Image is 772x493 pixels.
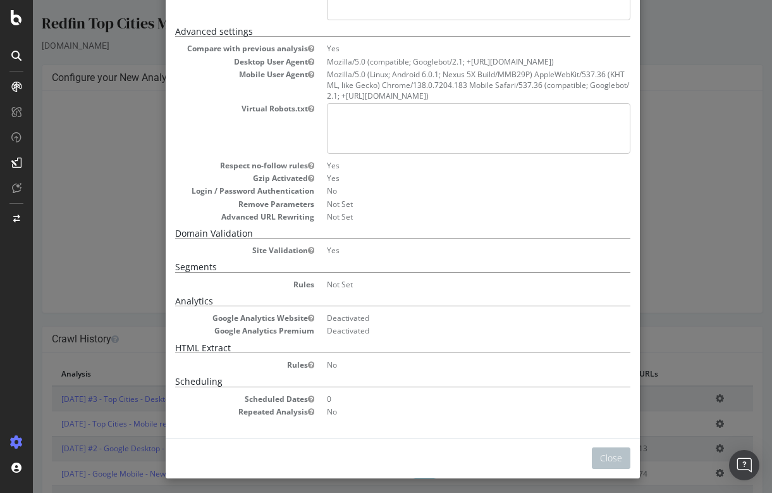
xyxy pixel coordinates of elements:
[142,296,597,306] h5: Analytics
[142,325,281,336] dt: Google Analytics Premium
[294,160,597,171] dd: Yes
[294,185,597,196] dd: No
[729,450,759,480] div: Open Intercom Messenger
[142,199,281,209] dt: Remove Parameters
[142,27,597,37] h5: Advanced settings
[142,406,281,417] dt: Repeated Analysis
[294,279,597,290] dd: Not Set
[294,43,597,54] dd: Yes
[294,211,597,222] dd: Not Set
[294,359,597,370] dd: No
[142,245,281,256] dt: Site Validation
[142,56,281,67] dt: Desktop User Agent
[294,325,597,336] dd: Deactivated
[142,185,281,196] dt: Login / Password Authentication
[294,69,597,101] dd: Mozilla/5.0 (Linux; Android 6.0.1; Nexus 5X Build/MMB29P) AppleWebKit/537.36 (KHTML, like Gecko) ...
[559,447,597,469] button: Close
[294,406,597,417] dd: No
[294,394,597,404] dd: 0
[294,173,597,184] dd: Yes
[142,160,281,171] dt: Respect no-follow rules
[142,211,281,222] dt: Advanced URL Rewriting
[142,394,281,404] dt: Scheduled Dates
[142,343,597,353] h5: HTML Extract
[294,199,597,209] dd: Not Set
[142,173,281,184] dt: Gzip Activated
[142,228,597,239] h5: Domain Validation
[142,377,597,387] h5: Scheduling
[142,262,597,272] h5: Segments
[142,43,281,54] dt: Compare with previous analysis
[294,313,597,323] dd: Deactivated
[294,56,597,67] dd: Mozilla/5.0 (compatible; Googlebot/2.1; +[URL][DOMAIN_NAME])
[142,279,281,290] dt: Rules
[294,245,597,256] dd: Yes
[142,313,281,323] dt: Google Analytics Website
[142,359,281,370] dt: Rules
[142,69,281,80] dt: Mobile User Agent
[142,103,281,114] dt: Virtual Robots.txt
